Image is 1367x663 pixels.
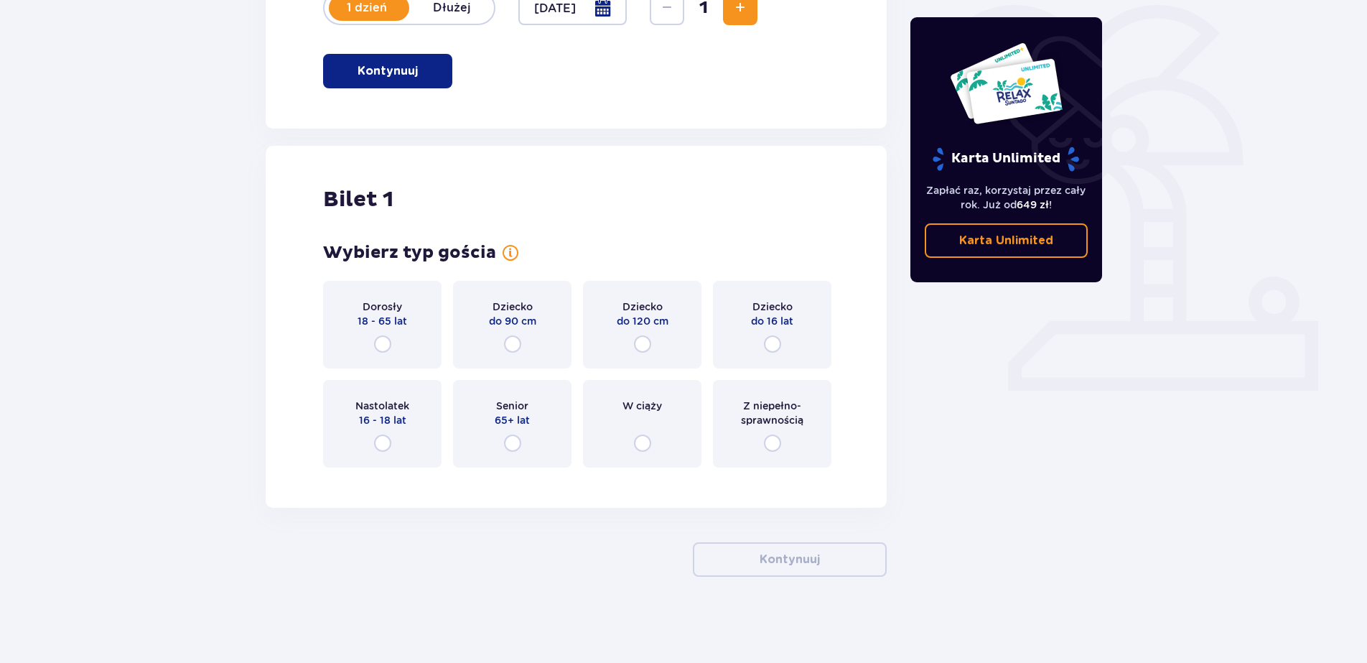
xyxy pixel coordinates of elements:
p: Wybierz typ gościa [323,242,496,264]
p: Karta Unlimited [931,147,1081,172]
a: Karta Unlimited [925,223,1088,258]
p: Z niepełno­sprawnością [726,399,818,427]
p: Nastolatek [355,399,409,413]
button: Kontynuuj [693,542,887,577]
p: Dziecko [752,300,793,314]
p: Dorosły [363,300,402,314]
span: 649 zł [1017,199,1049,210]
p: 65+ lat [495,413,530,427]
p: Zapłać raz, korzystaj przez cały rok. Już od ! [925,183,1088,212]
p: W ciąży [622,399,662,413]
p: 18 - 65 lat [358,314,407,328]
p: do 16 lat [751,314,793,328]
p: Kontynuuj [358,63,418,79]
p: Bilet 1 [323,186,393,213]
p: Kontynuuj [760,552,820,567]
p: 16 - 18 lat [359,413,406,427]
p: Karta Unlimited [959,233,1053,249]
button: Kontynuuj [323,54,452,88]
p: do 120 cm [617,314,668,328]
p: Senior [496,399,528,413]
p: do 90 cm [489,314,536,328]
p: Dziecko [622,300,663,314]
p: Dziecko [493,300,533,314]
